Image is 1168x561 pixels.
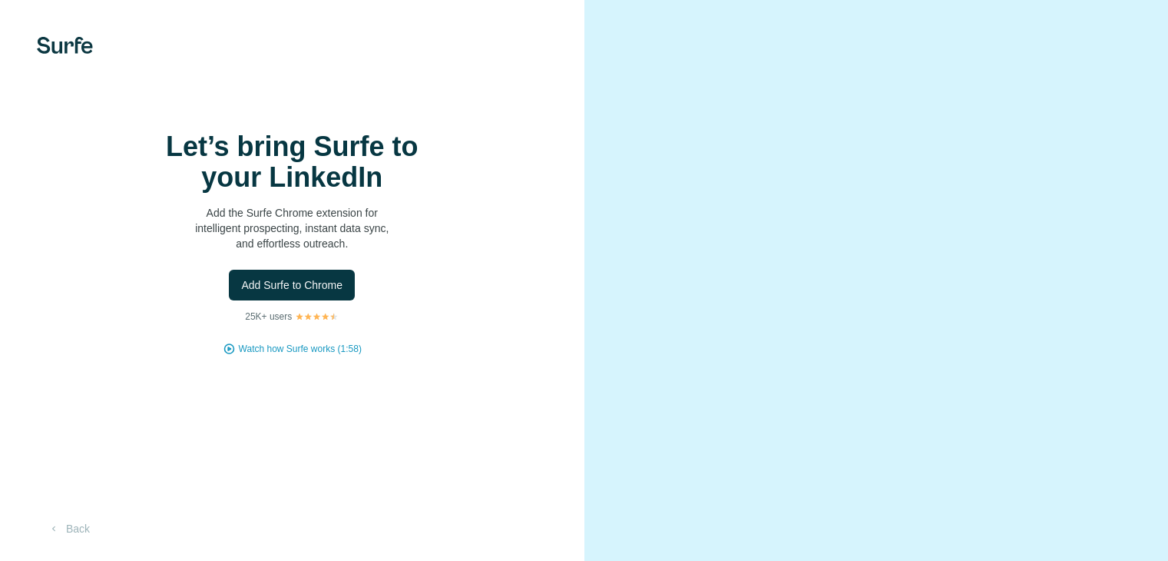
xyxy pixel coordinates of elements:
img: Rating Stars [295,312,339,321]
img: Surfe's logo [37,37,93,54]
button: Watch how Surfe works (1:58) [239,342,362,356]
button: Back [37,515,101,543]
p: 25K+ users [245,310,292,324]
span: Add Surfe to Chrome [241,277,342,293]
h1: Let’s bring Surfe to your LinkedIn [138,131,445,193]
p: Add the Surfe Chrome extension for intelligent prospecting, instant data sync, and effortless out... [138,205,445,251]
button: Add Surfe to Chrome [229,270,355,300]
